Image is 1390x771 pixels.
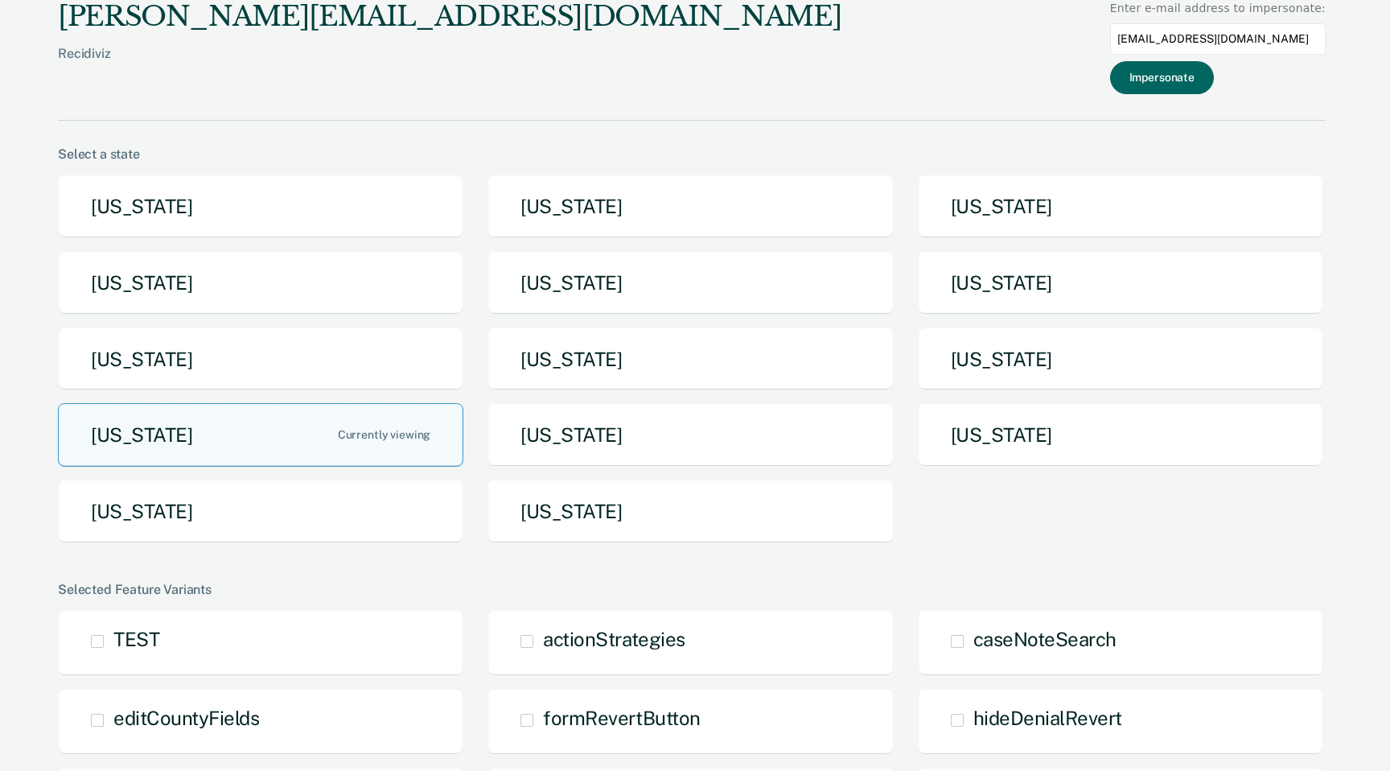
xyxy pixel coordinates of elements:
button: [US_STATE] [58,251,463,315]
div: Recidiviz [58,46,841,87]
button: [US_STATE] [58,480,463,543]
button: [US_STATE] [487,251,893,315]
div: Select a state [58,146,1326,162]
span: formRevertButton [543,707,700,729]
button: [US_STATE] [487,328,893,391]
span: TEST [113,628,159,650]
div: Selected Feature Variants [58,582,1326,597]
button: [US_STATE] [918,251,1323,315]
button: [US_STATE] [58,175,463,238]
span: actionStrategies [543,628,685,650]
button: [US_STATE] [487,480,893,543]
span: hideDenialRevert [973,707,1122,729]
button: [US_STATE] [487,175,893,238]
span: caseNoteSearch [973,628,1117,650]
button: [US_STATE] [487,403,893,467]
button: [US_STATE] [58,328,463,391]
button: [US_STATE] [918,175,1323,238]
button: Impersonate [1110,61,1214,94]
span: editCountyFields [113,707,259,729]
button: [US_STATE] [918,403,1323,467]
input: Enter an email to impersonate... [1110,23,1326,55]
button: [US_STATE] [58,403,463,467]
button: [US_STATE] [918,328,1323,391]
